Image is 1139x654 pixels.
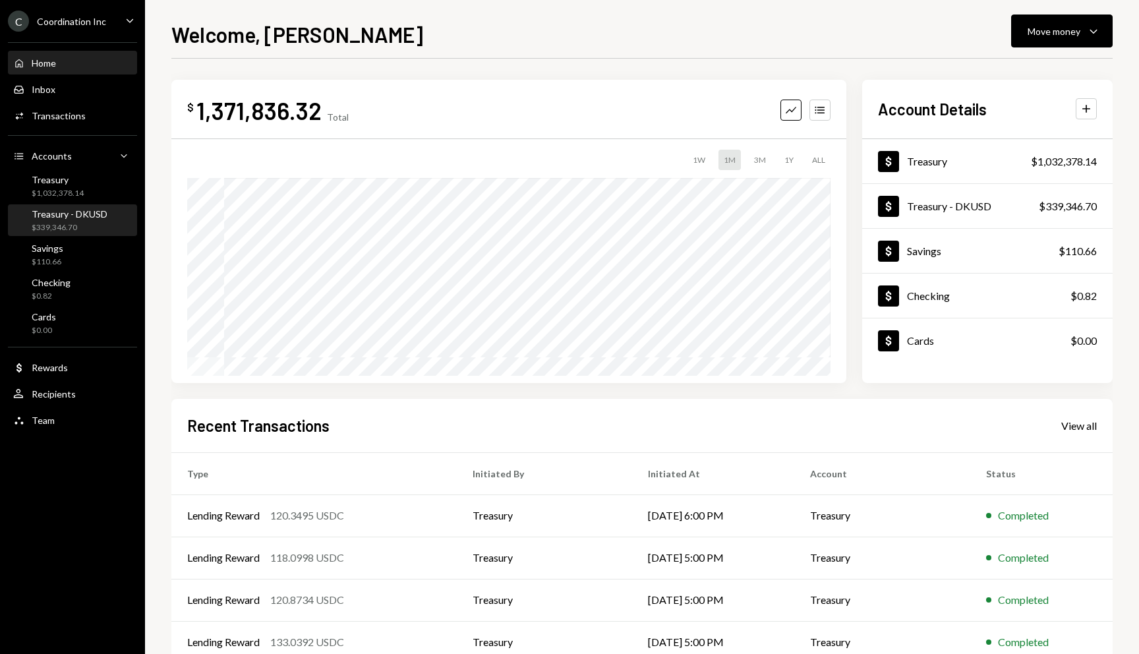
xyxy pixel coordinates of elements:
a: Inbox [8,77,137,101]
div: Rewards [32,362,68,373]
a: Cards$0.00 [862,318,1113,363]
td: Treasury [457,579,632,621]
div: Treasury [32,174,84,185]
div: 1Y [779,150,799,170]
a: Checking$0.82 [862,274,1113,318]
div: 120.8734 USDC [270,592,344,608]
h2: Account Details [878,98,987,120]
div: Lending Reward [187,592,260,608]
div: $1,032,378.14 [1031,154,1097,169]
th: Status [970,452,1113,494]
div: Accounts [32,150,72,162]
div: 133.0392 USDC [270,634,344,650]
div: Lending Reward [187,508,260,523]
td: Treasury [457,537,632,579]
button: Move money [1011,15,1113,47]
div: Savings [32,243,63,254]
th: Account [794,452,970,494]
a: Cards$0.00 [8,307,137,339]
div: Transactions [32,110,86,121]
td: Treasury [457,494,632,537]
div: 1,371,836.32 [196,96,322,125]
div: Completed [998,592,1049,608]
th: Initiated At [632,452,795,494]
div: ALL [807,150,831,170]
a: Rewards [8,355,137,379]
div: $339,346.70 [1039,198,1097,214]
div: View all [1061,419,1097,432]
div: Completed [998,634,1049,650]
div: 120.3495 USDC [270,508,344,523]
div: Treasury [907,155,947,167]
a: Treasury - DKUSD$339,346.70 [8,204,137,236]
a: Savings$110.66 [862,229,1113,273]
a: Transactions [8,104,137,127]
div: Recipients [32,388,76,400]
td: Treasury [794,494,970,537]
th: Initiated By [457,452,632,494]
a: Treasury$1,032,378.14 [8,170,137,202]
div: $110.66 [1059,243,1097,259]
div: Inbox [32,84,55,95]
a: Savings$110.66 [8,239,137,270]
td: Treasury [794,579,970,621]
a: Treasury$1,032,378.14 [862,139,1113,183]
a: Recipients [8,382,137,405]
th: Type [171,452,457,494]
div: $339,346.70 [32,222,107,233]
div: $0.82 [1070,288,1097,304]
div: 3M [749,150,771,170]
div: Lending Reward [187,634,260,650]
div: Lending Reward [187,550,260,566]
div: Cards [907,334,934,347]
div: Team [32,415,55,426]
div: 1M [718,150,741,170]
div: $0.00 [1070,333,1097,349]
div: Move money [1028,24,1080,38]
td: [DATE] 6:00 PM [632,494,795,537]
h2: Recent Transactions [187,415,330,436]
div: $1,032,378.14 [32,188,84,199]
td: [DATE] 5:00 PM [632,579,795,621]
td: [DATE] 5:00 PM [632,537,795,579]
div: Completed [998,508,1049,523]
div: 1W [687,150,711,170]
div: Checking [32,277,71,288]
div: $ [187,101,194,114]
div: $0.82 [32,291,71,302]
a: Accounts [8,144,137,167]
div: 118.0998 USDC [270,550,344,566]
a: Treasury - DKUSD$339,346.70 [862,184,1113,228]
div: $0.00 [32,325,56,336]
div: Checking [907,289,950,302]
a: View all [1061,418,1097,432]
div: Home [32,57,56,69]
a: Checking$0.82 [8,273,137,305]
a: Team [8,408,137,432]
div: C [8,11,29,32]
div: Treasury - DKUSD [32,208,107,220]
div: $110.66 [32,256,63,268]
div: Savings [907,245,941,257]
div: Coordination Inc [37,16,106,27]
div: Cards [32,311,56,322]
td: Treasury [794,537,970,579]
div: Total [327,111,349,123]
a: Home [8,51,137,74]
div: Treasury - DKUSD [907,200,991,212]
h1: Welcome, [PERSON_NAME] [171,21,423,47]
div: Completed [998,550,1049,566]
